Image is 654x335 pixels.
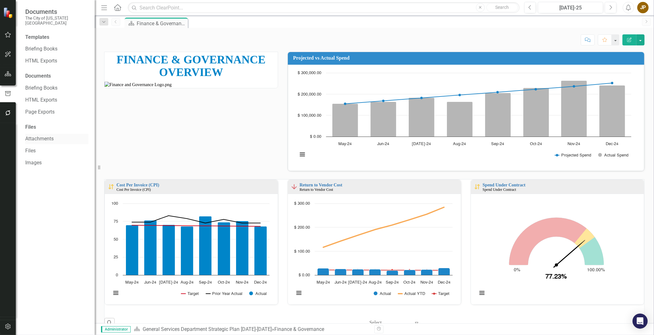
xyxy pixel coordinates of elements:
path: Dec-24, 240,885. Actual Spend. [599,85,625,137]
svg: Interactive chart [474,200,639,303]
button: Show Actual [249,291,267,296]
button: [DATE]-25 [538,2,603,13]
h3: Projected vs Actual Spend [293,55,641,61]
path: Aug-24, 23.8. Actual. [369,269,381,275]
small: Cost Per Invoice (CPI) [116,187,151,192]
text: $ 100,000.00 [298,114,321,118]
div: Open Intercom Messenger [633,314,648,329]
button: Show Target [432,291,449,296]
text: $ 0.00 [310,135,321,139]
text: Aug-24 [453,142,466,146]
button: Show Prior Year Actual [206,291,242,296]
text: Dec-24 [254,280,267,285]
text: Jun-24 [335,280,347,285]
g: Actual, series 3 of 3. Bar series with 8 bars. [126,216,267,275]
path: Sep-24, 205,416. Actual Spend. [485,93,511,137]
a: HTML Exports [25,97,88,104]
path: 77.23. Actual. [553,240,586,268]
a: Spend Under Contract [483,183,526,187]
div: Templates [25,34,88,41]
span: Documents [25,8,88,15]
img: ClearPoint Strategy [3,7,14,18]
button: Show Target [181,291,199,296]
div: Chart. Highcharts interactive chart. [108,200,275,303]
span: Search [495,5,509,10]
path: May-24, 27.95. Actual. [317,268,329,275]
text: Oct-24 [530,142,542,146]
path: Jul-24, 181,818. Projected Spend. [420,97,423,99]
div: Chart. Highcharts interactive chart. [291,200,458,303]
text: Nov-24 [568,142,580,146]
small: Return to Vendor Cost [300,187,333,192]
span: FINANCE & GOVERNANCE OVERVIEW [116,53,265,79]
a: Return to Vendor Cost [300,183,342,187]
text: May-24 [125,280,139,285]
span: Administrator [101,326,131,332]
g: Actual Spend, series 2 of 2. Bar series with 8 bars. [332,80,625,137]
a: Briefing Books [25,85,88,92]
text: Dec-24 [438,280,450,285]
text: 77.23% [545,274,567,280]
path: Dec-24, 67.88. Actual. [254,226,267,275]
path: May-24, 154,545. Projected Spend. [344,103,346,105]
img: Caution [473,183,481,191]
text: $ 0.00 [299,273,310,277]
button: Search [486,3,518,12]
button: View chart menu, Chart [111,288,120,297]
div: Files [25,124,88,131]
text: Oct-24 [218,280,230,285]
input: Search ClearPoint... [128,2,520,13]
a: Files [25,147,88,155]
text: 50 [114,238,118,242]
path: Sep-24, 20.52. Target. [391,269,393,271]
div: Double-Click to Edit [288,179,461,305]
div: [DATE]-25 [540,4,601,12]
button: JP [637,2,649,13]
text: $ 300.00 [294,202,310,206]
path: May-24, 155,621. Actual Spend. [332,103,358,137]
path: Dec-24, 252,000. Projected Spend. [611,82,613,84]
div: Chart. Highcharts interactive chart. [474,200,641,303]
text: Sep-24 [199,280,212,285]
path: Nov-24, 264,310. Actual Spend. [561,80,587,137]
text: 75 [114,220,118,224]
text: Aug-24 [181,280,193,285]
path: Jun-24, 25.69. Actual. [335,269,346,275]
text: Nov-24 [236,280,248,285]
text: Sep-24 [491,142,504,146]
button: Show Projected Spend [555,153,591,158]
text: [DATE]-24 [159,280,178,285]
text: $ 200.00 [294,226,310,230]
div: Double-Click to Edit [104,179,278,305]
path: May-24, 69.94. Actual. [126,225,139,275]
a: Images [25,159,88,167]
button: View chart menu, Chart [294,288,303,297]
path: Sep-24, 19.09. Actual. [386,270,398,275]
path: Oct-24, 73.87. Actual. [218,222,230,275]
path: Sep-24, 82.33. Actual. [199,216,212,275]
path: Aug-24, 195,455. Projected Spend. [458,94,461,96]
text: Nov-24 [420,280,433,285]
small: The City of [US_STATE][GEOGRAPHIC_DATA] [25,15,88,26]
div: Finance & Governance [274,326,324,332]
text: Jun-24 [377,142,389,146]
button: View chart menu, Chart [298,150,306,159]
text: Actual YTD [404,292,425,296]
text: Oct-24 [403,280,415,285]
div: Double-Click to Edit [471,179,644,305]
path: Aug-24, 67.94. Actual. [181,226,193,275]
text: Jun-24 [144,280,156,285]
div: » [134,326,370,333]
path: Jul-24, 183,153. Actual Spend. [408,97,434,137]
text: [DATE]-24 [348,280,367,285]
text: $ 100.00 [294,250,310,254]
g: Actual, series 1 of 3. Bar series with 8 bars. [317,268,450,275]
path: Aug-24, 164,377. Actual Spend. [447,102,473,137]
small: Spend Under Contract [483,187,516,192]
text: $ 200,000.00 [298,92,321,97]
path: Jun-24, 76.57. Actual. [144,220,157,275]
div: Documents [25,73,88,80]
path: Oct-24, 229,090. Actual Spend. [523,88,549,137]
text: 25 [114,255,118,259]
path: Oct-24, 222,727. Projected Spend. [534,88,537,91]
